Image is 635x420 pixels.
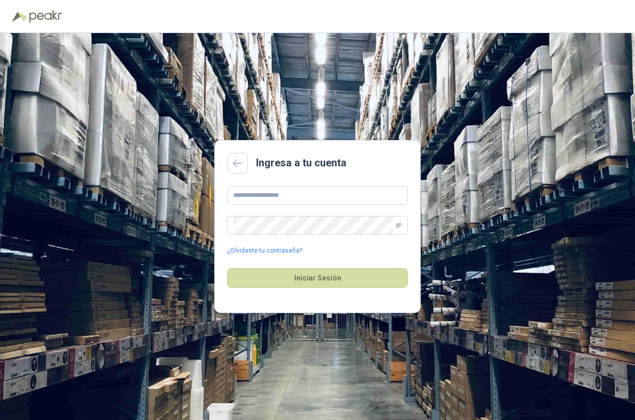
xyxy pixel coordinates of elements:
[227,246,302,256] a: ¿Olvidaste tu contraseña?
[29,10,62,23] img: Peakr
[227,268,408,288] button: Iniciar Sesión
[256,155,346,171] h2: Ingresa a tu cuenta
[395,222,402,228] span: eye-invisible
[12,11,27,22] img: Logo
